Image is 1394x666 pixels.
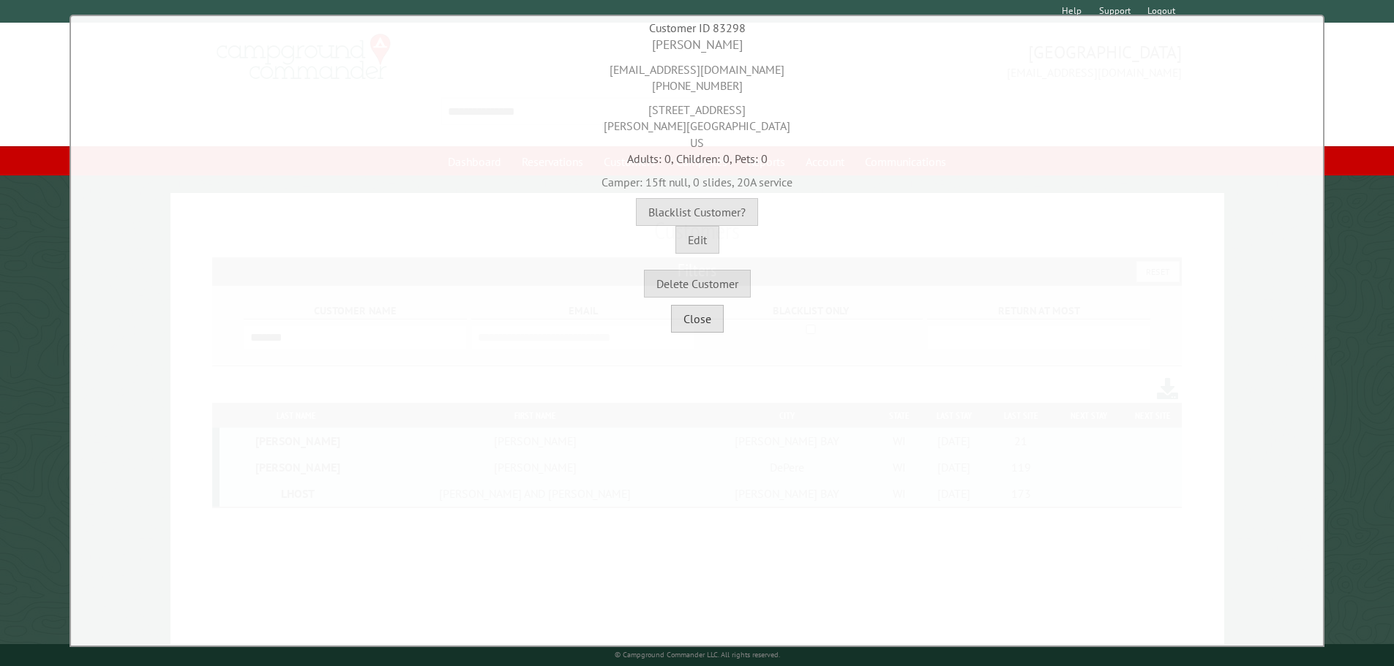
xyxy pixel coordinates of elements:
[644,270,751,298] button: Delete Customer
[75,94,1319,151] div: [STREET_ADDRESS] [PERSON_NAME][GEOGRAPHIC_DATA] US
[75,54,1319,94] div: [EMAIL_ADDRESS][DOMAIN_NAME] [PHONE_NUMBER]
[75,151,1319,167] div: Adults: 0, Children: 0, Pets: 0
[671,305,724,333] button: Close
[636,198,758,226] button: Blacklist Customer?
[615,650,780,659] small: © Campground Commander LLC. All rights reserved.
[75,36,1319,54] div: [PERSON_NAME]
[675,226,719,254] button: Edit
[75,167,1319,190] div: Camper: 15ft null, 0 slides, 20A service
[75,20,1319,36] div: Customer ID 83298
